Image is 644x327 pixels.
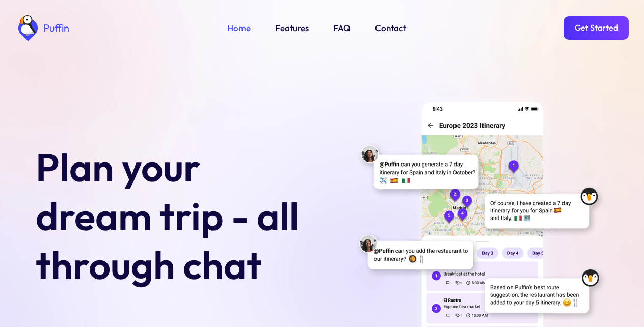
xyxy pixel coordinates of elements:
h1: Plan your dream trip - all through chat [36,143,316,289]
a: Home [227,21,251,35]
div: Puffin [41,23,69,33]
a: Features [275,21,309,35]
a: home [15,15,69,41]
a: Get Started [563,16,629,40]
a: Contact [375,21,406,35]
a: FAQ [333,21,351,35]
